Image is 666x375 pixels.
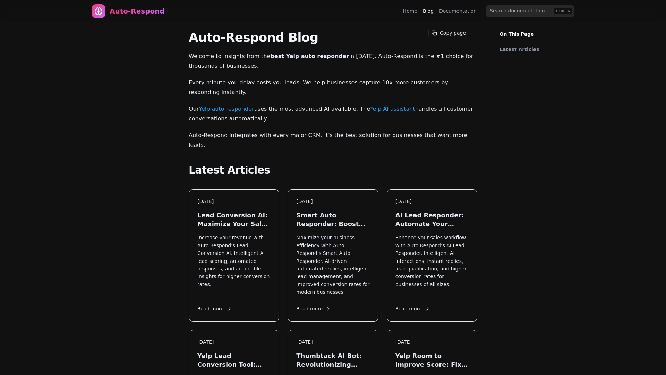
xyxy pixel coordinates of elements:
[92,4,165,18] a: Home page
[197,351,271,369] h3: Yelp Lead Conversion Tool: Maximize Local Leads in [DATE]
[296,339,369,346] div: [DATE]
[189,131,477,150] p: Auto-Respond integrates with every major CRM. It’s the best solution for businesses that want mor...
[189,164,477,178] h2: Latest Articles
[197,339,271,346] div: [DATE]
[387,189,477,322] a: [DATE]AI Lead Responder: Automate Your Sales in [DATE]Enhance your sales workflow with Auto Respo...
[395,305,430,312] span: Read more
[296,211,369,228] h3: Smart Auto Responder: Boost Your Lead Engagement in [DATE]
[270,53,349,59] strong: best Yelp auto responder
[189,104,477,124] p: Our uses the most advanced AI available. The handles all customer conversations automatically.
[189,78,477,97] p: Every minute you delay costs you leads. We help businesses capture 10x more customers by respondi...
[296,198,369,205] div: [DATE]
[395,211,469,228] h3: AI Lead Responder: Automate Your Sales in [DATE]
[395,234,469,296] p: Enhance your sales workflow with Auto Respond’s AI Lead Responder. Intelligent AI interactions, i...
[189,51,477,71] p: Welcome to insights from the in [DATE]. Auto-Respond is the #1 choice for thousands of businesses.
[197,198,271,205] div: [DATE]
[288,189,378,322] a: [DATE]Smart Auto Responder: Boost Your Lead Engagement in [DATE]Maximize your business efficiency...
[395,198,469,205] div: [DATE]
[486,5,574,17] input: Search documentation…
[423,8,434,15] a: Blog
[197,234,271,296] p: Increase your revenue with Auto Respond’s Lead Conversion AI. Intelligent AI lead scoring, automa...
[110,6,165,16] div: Auto-Respond
[395,351,469,369] h3: Yelp Room to Improve Score: Fix Your Response Quality Instantly
[199,106,254,112] a: Yelp auto responder
[189,189,279,322] a: [DATE]Lead Conversion AI: Maximize Your Sales in [DATE]Increase your revenue with Auto Respond’s ...
[403,8,417,15] a: Home
[395,339,469,346] div: [DATE]
[296,234,369,296] p: Maximize your business efficiency with Auto Respond’s Smart Auto Responder. AI-driven automated r...
[197,211,271,228] h3: Lead Conversion AI: Maximize Your Sales in [DATE]
[429,28,467,38] button: Copy page
[197,305,232,312] span: Read more
[439,8,477,15] a: Documentation
[494,22,583,37] p: On This Page
[499,46,574,53] a: Latest Articles
[370,106,415,112] a: Yelp AI assistant
[189,31,477,44] h1: Auto-Respond Blog
[296,351,369,369] h3: Thumbtack AI Bot: Revolutionizing Lead Generation
[296,305,331,312] span: Read more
